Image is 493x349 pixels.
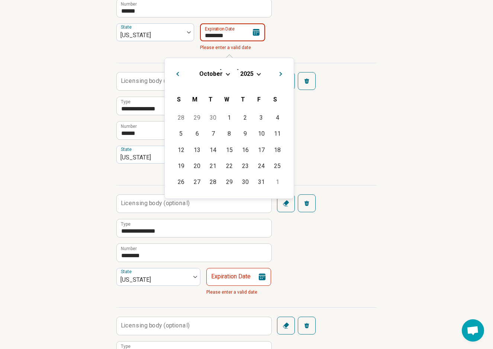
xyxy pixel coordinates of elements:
button: 2025 [240,70,254,78]
div: Choose Saturday, October 18th, 2025 [270,142,286,158]
label: State [121,25,133,30]
span: Please enter a valid date [206,289,271,295]
button: Next Month [276,67,288,79]
label: Number [121,246,137,251]
button: Previous Month [171,67,183,79]
div: Choose Saturday, November 1st, 2025 [270,174,286,190]
label: Type [121,100,130,104]
div: Choose Sunday, October 19th, 2025 [173,158,189,174]
span: T [241,96,245,103]
div: Choose Saturday, October 11th, 2025 [270,126,286,142]
button: October [199,70,223,78]
div: Choose Date [164,58,294,199]
div: Choose Sunday, October 26th, 2025 [173,174,189,190]
div: Choose Monday, October 6th, 2025 [189,126,205,142]
div: Choose Tuesday, October 14th, 2025 [205,142,221,158]
label: State [121,269,133,274]
div: Choose Sunday, October 5th, 2025 [173,126,189,142]
div: Choose Friday, October 10th, 2025 [253,126,269,142]
div: Choose Wednesday, October 22nd, 2025 [221,158,237,174]
span: W [224,96,229,103]
label: Number [121,2,137,6]
div: Choose Saturday, October 25th, 2025 [270,158,286,174]
div: Choose Tuesday, September 30th, 2025 [205,110,221,126]
div: Choose Monday, October 27th, 2025 [189,174,205,190]
input: credential.licenses.3.name [117,219,271,237]
div: Choose Friday, October 24th, 2025 [253,158,269,174]
span: F [257,96,261,103]
label: Licensing body (optional) [121,200,190,206]
div: Choose Sunday, October 12th, 2025 [173,142,189,158]
div: Choose Tuesday, October 21st, 2025 [205,158,221,174]
div: Choose Tuesday, October 7th, 2025 [205,126,221,142]
span: 2025 [240,70,254,77]
input: credential.licenses.2.name [117,97,271,115]
label: Licensing body (optional) [121,78,190,84]
div: Choose Monday, October 13th, 2025 [189,142,205,158]
div: Choose Sunday, September 28th, 2025 [173,110,189,126]
span: S [273,96,277,103]
div: Choose Monday, September 29th, 2025 [189,110,205,126]
label: Licensing body (optional) [121,323,190,329]
div: Choose Saturday, October 4th, 2025 [270,110,286,126]
label: State [121,147,133,152]
div: Choose Thursday, October 16th, 2025 [237,142,253,158]
span: S [177,96,181,103]
span: M [192,96,197,103]
div: Choose Wednesday, October 1st, 2025 [221,110,237,126]
div: Choose Tuesday, October 28th, 2025 [205,174,221,190]
div: Choose Thursday, October 30th, 2025 [237,174,253,190]
div: Choose Wednesday, October 29th, 2025 [221,174,237,190]
h2: [DATE] [171,67,288,78]
div: Month October, 2025 [173,110,285,190]
div: Choose Thursday, October 23rd, 2025 [237,158,253,174]
span: Please enter a valid date [200,44,265,51]
label: Type [121,344,130,349]
label: Number [121,124,137,129]
span: October [199,70,223,77]
div: Choose Thursday, October 2nd, 2025 [237,110,253,126]
span: T [209,96,213,103]
div: Choose Monday, October 20th, 2025 [189,158,205,174]
div: Choose Thursday, October 9th, 2025 [237,126,253,142]
div: Choose Friday, October 17th, 2025 [253,142,269,158]
div: Choose Wednesday, October 8th, 2025 [221,126,237,142]
div: Choose Friday, October 3rd, 2025 [253,110,269,126]
div: Choose Wednesday, October 15th, 2025 [221,142,237,158]
div: Open chat [462,319,484,342]
label: Type [121,222,130,226]
div: Choose Friday, October 31st, 2025 [253,174,269,190]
